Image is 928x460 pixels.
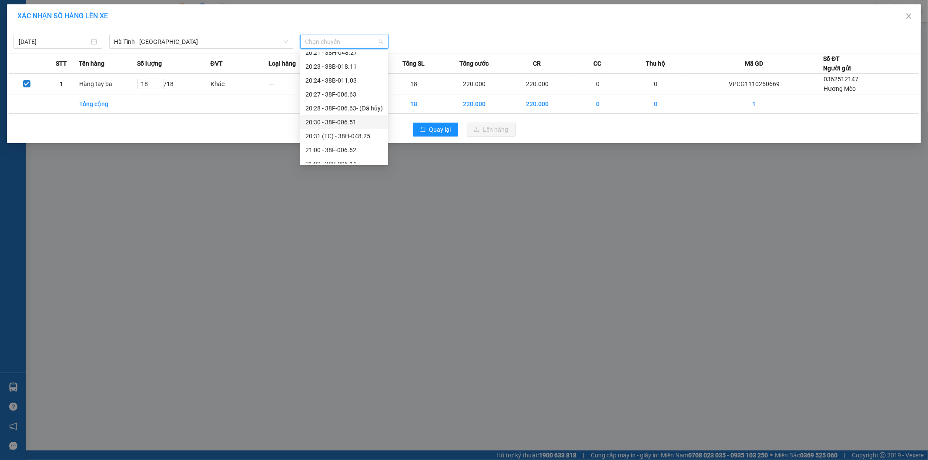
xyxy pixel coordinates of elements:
div: 20:27 - 38F-006.63 [305,90,383,99]
span: Quay lại [429,125,451,134]
span: Chọn chuyến [305,35,384,48]
td: 220.000 [443,74,506,94]
div: 20:23 - 38B-018.11 [305,62,383,71]
div: 21:00 - 38F-006.62 [305,145,383,155]
span: Hương Mèo [824,85,856,92]
td: 18 [385,74,443,94]
td: 1 [44,74,79,94]
span: Hà Tĩnh - Hà Nội [114,35,288,48]
td: 18 [385,94,443,114]
span: STT [56,59,67,68]
div: 20:30 - 38F-006.51 [305,117,383,127]
span: CR [533,59,541,68]
td: 0 [627,94,685,114]
span: XÁC NHẬN SỐ HÀNG LÊN XE [17,12,108,20]
span: CC [593,59,601,68]
td: 220.000 [443,94,506,114]
td: VPCG1110250669 [685,74,823,94]
button: rollbackQuay lại [413,123,458,137]
span: ĐVT [211,59,223,68]
button: uploadLên hàng [467,123,516,137]
td: 0 [569,74,627,94]
span: 0362512147 [824,76,859,83]
span: close [905,13,912,20]
td: 0 [627,74,685,94]
td: Tổng cộng [79,94,137,114]
span: Tên hàng [79,59,104,68]
div: 21:02 - 38B-006.11 [305,159,383,169]
td: 0 [569,94,627,114]
div: 20:28 - 38F-006.63 - (Đã hủy) [305,103,383,113]
span: Số lượng [137,59,162,68]
td: 1 [685,94,823,114]
div: 20:21 - 38H-048.27 [305,48,383,57]
span: Thu hộ [646,59,666,68]
td: Khác [211,74,269,94]
td: Hàng tay ba [79,74,137,94]
div: 20:31 (TC) - 38H-048.25 [305,131,383,141]
span: rollback [420,127,426,133]
span: Loại hàng [268,59,296,68]
div: Số ĐT Người gửi [824,54,851,73]
span: down [283,39,288,44]
span: Tổng cước [459,59,489,68]
button: Close [897,4,921,29]
td: / 18 [137,74,210,94]
td: --- [268,74,327,94]
input: 12/10/2025 [19,37,89,47]
span: Tổng SL [402,59,425,68]
td: 220.000 [506,74,569,94]
span: Mã GD [745,59,763,68]
div: 20:24 - 38B-011.03 [305,76,383,85]
td: 220.000 [506,94,569,114]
